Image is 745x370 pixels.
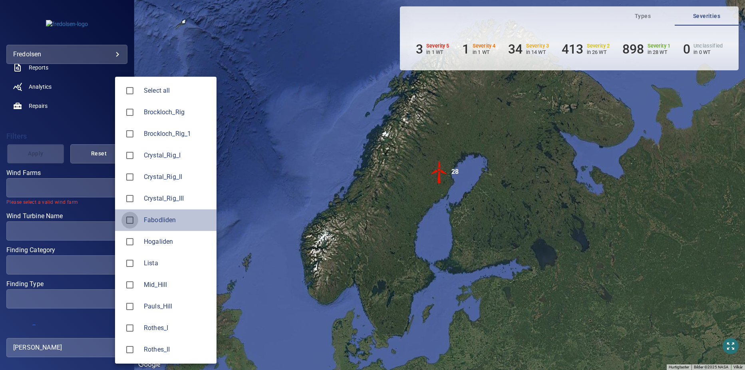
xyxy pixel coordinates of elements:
[144,129,210,139] span: Brockloch_Rig_1
[144,345,210,354] div: Wind Farms Rothes_II
[144,172,210,182] div: Wind Farms Crystal_Rig_II
[121,212,138,229] span: Fabodliden
[121,277,138,293] span: Mid_Hill
[144,323,210,333] div: Wind Farms Rothes_I
[144,345,210,354] span: Rothes_II
[121,298,138,315] span: Pauls_Hill
[121,125,138,142] span: Brockloch_Rig_1
[144,86,210,95] span: Select all
[144,323,210,333] span: Rothes_I
[144,302,210,311] span: Pauls_Hill
[144,151,210,160] div: Wind Farms Crystal_Rig_I
[144,129,210,139] div: Wind Farms Brockloch_Rig_1
[121,104,138,121] span: Brockloch_Rig
[144,194,210,203] span: Crystal_Rig_III
[121,169,138,185] span: Crystal_Rig_II
[121,255,138,272] span: Lista
[144,280,210,290] div: Wind Farms Mid_Hill
[144,259,210,268] div: Wind Farms Lista
[144,151,210,160] span: Crystal_Rig_I
[144,215,210,225] div: Wind Farms Fabodliden
[121,147,138,164] span: Crystal_Rig_I
[144,194,210,203] div: Wind Farms Crystal_Rig_III
[144,237,210,247] span: Hogaliden
[121,190,138,207] span: Crystal_Rig_III
[144,302,210,311] div: Wind Farms Pauls_Hill
[121,233,138,250] span: Hogaliden
[144,237,210,247] div: Wind Farms Hogaliden
[144,107,210,117] span: Brockloch_Rig
[121,320,138,336] span: Rothes_I
[144,172,210,182] span: Crystal_Rig_II
[144,280,210,290] span: Mid_Hill
[144,259,210,268] span: Lista
[144,107,210,117] div: Wind Farms Brockloch_Rig
[121,341,138,358] span: Rothes_II
[144,215,210,225] span: Fabodliden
